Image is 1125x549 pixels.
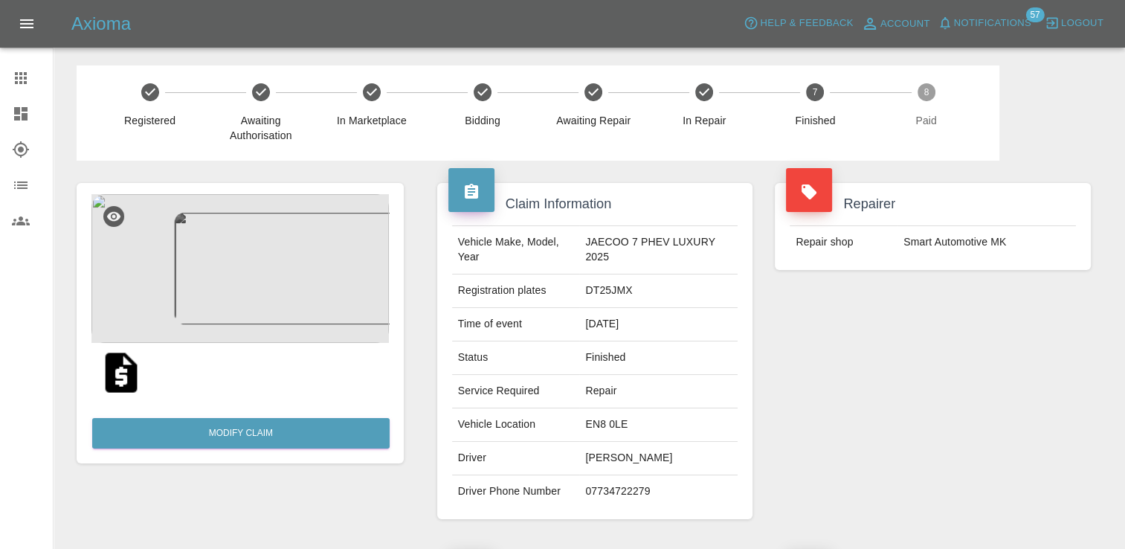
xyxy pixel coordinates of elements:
td: Vehicle Location [452,408,580,442]
button: Open drawer [9,6,45,42]
span: Bidding [433,113,532,128]
td: Smart Automotive MK [897,226,1076,259]
td: [DATE] [579,308,738,341]
span: In Repair [655,113,754,128]
td: DT25JMX [579,274,738,308]
h4: Repairer [786,194,1080,214]
td: [PERSON_NAME] [579,442,738,475]
td: Driver Phone Number [452,475,580,508]
td: Registration plates [452,274,580,308]
td: 07734722279 [579,475,738,508]
td: JAECOO 7 PHEV LUXURY 2025 [579,226,738,274]
td: Status [452,341,580,375]
td: Finished [579,341,738,375]
text: 7 [813,87,818,97]
span: Help & Feedback [760,15,853,32]
text: 8 [923,87,929,97]
td: Repair [579,375,738,408]
img: a8328030-5520-4c61-8638-6571231711b8 [91,194,389,343]
td: EN8 0LE [579,408,738,442]
td: Vehicle Make, Model, Year [452,226,580,274]
h4: Claim Information [448,194,742,214]
span: Awaiting Authorisation [211,113,310,143]
button: Logout [1041,12,1107,35]
button: Notifications [934,12,1035,35]
span: 57 [1025,7,1044,22]
img: original/437876e0-d1d8-42b2-a09a-e6d99291493d [97,349,145,396]
span: Registered [100,113,199,128]
span: Awaiting Repair [544,113,643,128]
span: Notifications [954,15,1031,32]
a: Account [857,12,934,36]
td: Service Required [452,375,580,408]
span: In Marketplace [322,113,421,128]
td: Time of event [452,308,580,341]
span: Finished [766,113,865,128]
span: Account [880,16,930,33]
span: Logout [1061,15,1103,32]
a: Modify Claim [92,418,390,449]
td: Repair shop [790,226,897,259]
button: Help & Feedback [740,12,857,35]
td: Driver [452,442,580,475]
span: Paid [877,113,976,128]
h5: Axioma [71,12,131,36]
